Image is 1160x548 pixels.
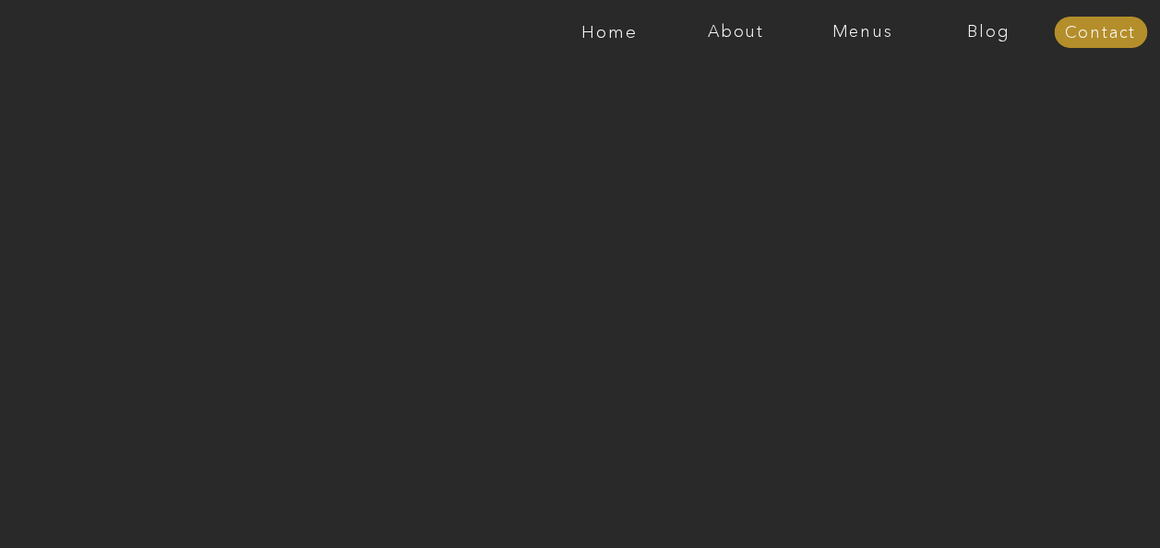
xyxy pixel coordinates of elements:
[799,23,926,42] a: Menus
[1054,24,1147,42] a: Contact
[673,23,799,42] a: About
[546,23,673,42] a: Home
[926,23,1052,42] a: Blog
